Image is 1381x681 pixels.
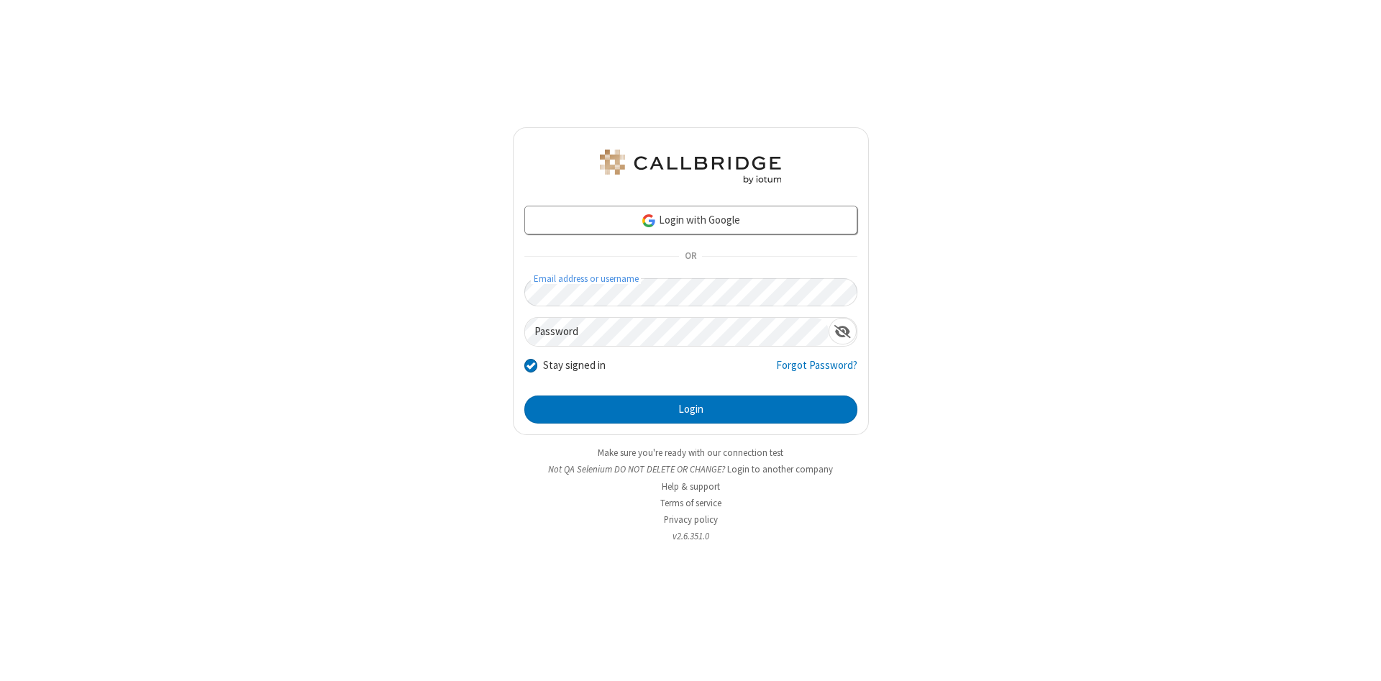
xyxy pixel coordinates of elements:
img: google-icon.png [641,213,657,229]
input: Email address or username [524,278,857,306]
a: Make sure you're ready with our connection test [598,447,783,459]
button: Login [524,396,857,424]
a: Login with Google [524,206,857,234]
li: v2.6.351.0 [513,529,869,543]
img: QA Selenium DO NOT DELETE OR CHANGE [597,150,784,184]
a: Forgot Password? [776,357,857,385]
button: Login to another company [727,462,833,476]
label: Stay signed in [543,357,606,374]
div: Show password [829,318,857,344]
iframe: Chat [1345,644,1370,671]
a: Help & support [662,480,720,493]
li: Not QA Selenium DO NOT DELETE OR CHANGE? [513,462,869,476]
input: Password [525,318,829,346]
a: Privacy policy [664,513,718,526]
a: Terms of service [660,497,721,509]
span: OR [679,247,702,267]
